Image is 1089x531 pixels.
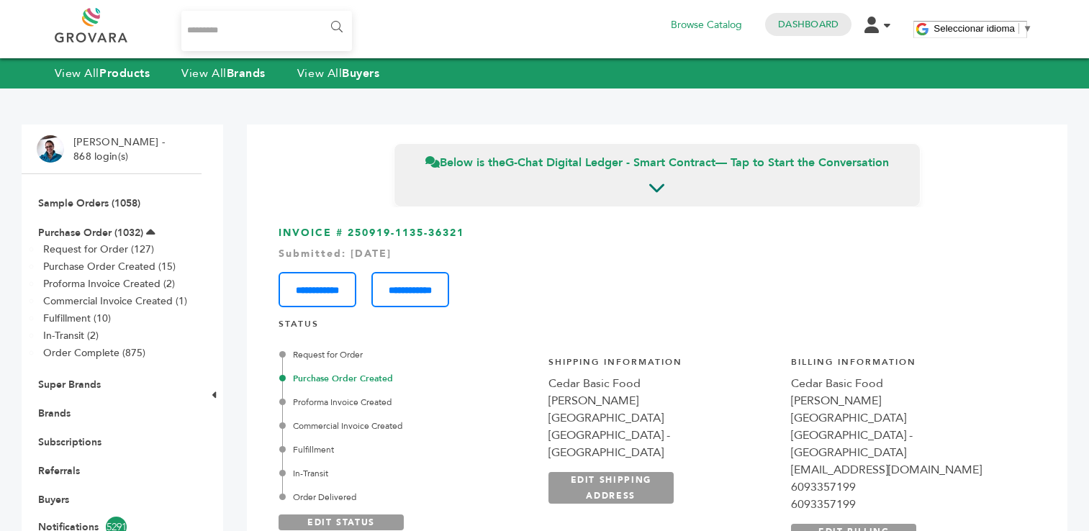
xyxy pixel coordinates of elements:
[181,11,352,51] input: Search...
[342,65,379,81] strong: Buyers
[778,18,839,31] a: Dashboard
[73,135,168,163] li: [PERSON_NAME] - 868 login(s)
[38,226,143,240] a: Purchase Order (1032)
[791,496,1020,513] div: 6093357199
[791,461,1020,478] div: [EMAIL_ADDRESS][DOMAIN_NAME]
[282,491,533,504] div: Order Delivered
[791,478,1020,496] div: 6093357199
[548,472,674,504] a: EDIT SHIPPING ADDRESS
[934,23,1015,34] span: Seleccionar idioma
[548,356,777,376] h4: Shipping Information
[181,65,266,81] a: View AllBrands
[505,155,715,171] strong: G-Chat Digital Ledger - Smart Contract
[38,407,71,420] a: Brands
[791,427,1020,461] div: [GEOGRAPHIC_DATA] - [GEOGRAPHIC_DATA]
[282,348,533,361] div: Request for Order
[934,23,1032,34] a: Seleccionar idioma​
[279,318,1036,337] h4: STATUS
[671,17,742,33] a: Browse Catalog
[43,312,111,325] a: Fulfillment (10)
[548,409,777,427] div: [GEOGRAPHIC_DATA]
[38,378,101,391] a: Super Brands
[43,260,176,273] a: Purchase Order Created (15)
[38,435,101,449] a: Subscriptions
[791,392,1020,409] div: [PERSON_NAME]
[99,65,150,81] strong: Products
[38,196,140,210] a: Sample Orders (1058)
[282,467,533,480] div: In-Transit
[548,427,777,461] div: [GEOGRAPHIC_DATA] - [GEOGRAPHIC_DATA]
[279,514,404,530] a: EDIT STATUS
[791,356,1020,376] h4: Billing Information
[282,419,533,432] div: Commercial Invoice Created
[227,65,266,81] strong: Brands
[548,375,777,392] div: Cedar Basic Food
[282,372,533,385] div: Purchase Order Created
[282,443,533,456] div: Fulfillment
[791,375,1020,392] div: Cedar Basic Food
[43,277,175,291] a: Proforma Invoice Created (2)
[43,242,154,256] a: Request for Order (127)
[43,329,99,342] a: In-Transit (2)
[43,346,145,360] a: Order Complete (875)
[548,392,777,409] div: [PERSON_NAME]
[282,396,533,409] div: Proforma Invoice Created
[43,294,187,308] a: Commercial Invoice Created (1)
[55,65,150,81] a: View AllProducts
[279,226,1036,307] h3: INVOICE # 250919-1135-36321
[38,464,80,478] a: Referrals
[38,493,69,507] a: Buyers
[425,155,889,171] span: Below is the — Tap to Start the Conversation
[791,409,1020,427] div: [GEOGRAPHIC_DATA]
[297,65,380,81] a: View AllBuyers
[1023,23,1032,34] span: ▼
[279,247,1036,261] div: Submitted: [DATE]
